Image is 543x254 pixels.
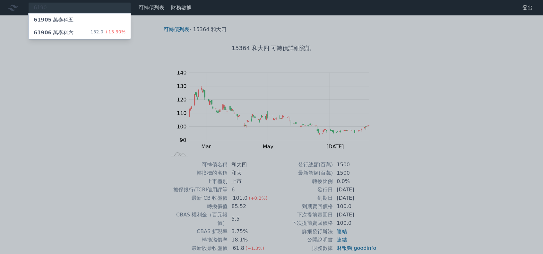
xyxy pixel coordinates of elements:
[34,30,52,36] span: 61906
[29,26,131,39] a: 61906萬泰科六 152.0+13.30%
[34,16,73,24] div: 萬泰科五
[90,29,125,37] div: 152.0
[29,13,131,26] a: 61905萬泰科五
[103,29,125,34] span: +13.30%
[34,29,73,37] div: 萬泰科六
[34,17,52,23] span: 61905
